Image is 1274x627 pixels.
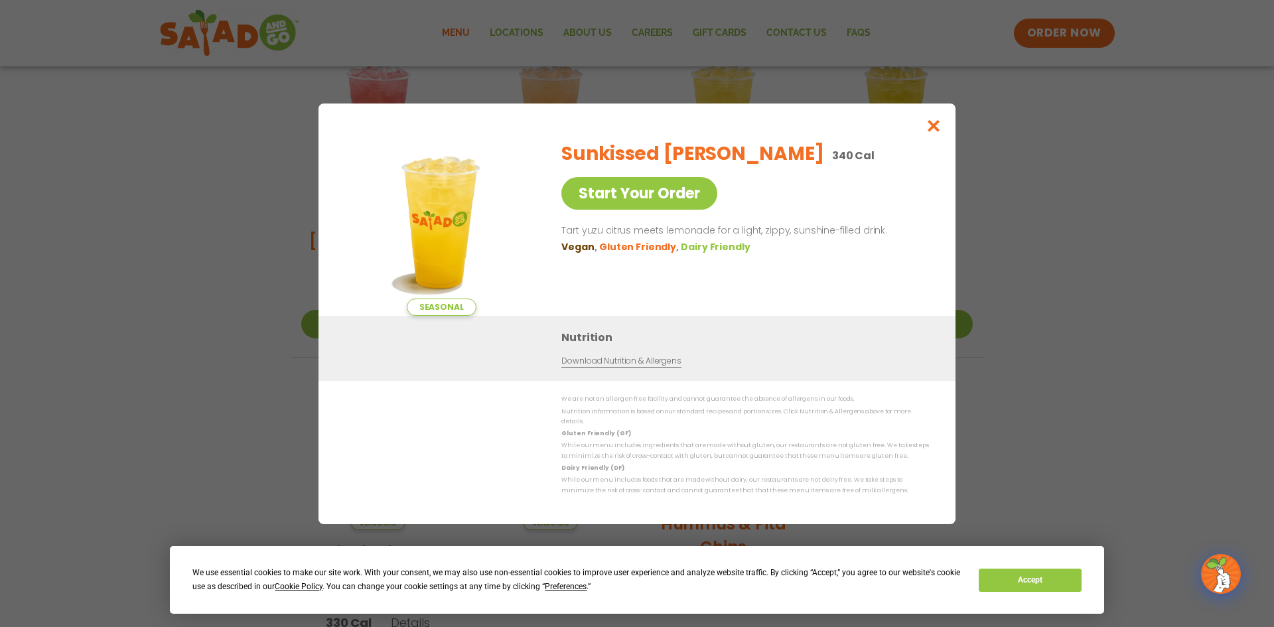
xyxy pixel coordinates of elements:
li: Dairy Friendly [681,240,752,253]
a: Start Your Order [561,177,717,210]
h3: Nutrition [561,329,936,346]
p: 340 Cal [832,147,875,164]
img: Featured product photo for Sunkissed Yuzu Lemonade [348,130,534,316]
a: Download Nutrition & Allergens [561,355,681,368]
img: wpChatIcon [1202,555,1239,592]
strong: Gluten Friendly (GF) [561,429,630,437]
h2: Sunkissed [PERSON_NAME] [561,140,824,168]
button: Accept [979,569,1081,592]
p: While our menu includes ingredients that are made without gluten, our restaurants are not gluten ... [561,441,929,461]
span: Cookie Policy [275,582,322,591]
p: Tart yuzu citrus meets lemonade for a light, zippy, sunshine-filled drink. [561,223,924,239]
div: Cookie Consent Prompt [170,546,1104,614]
p: While our menu includes foods that are made without dairy, our restaurants are not dairy free. We... [561,475,929,496]
li: Vegan [561,240,599,253]
div: We use essential cookies to make our site work. With your consent, we may also use non-essential ... [192,566,963,594]
span: Preferences [545,582,587,591]
strong: Dairy Friendly (DF) [561,464,624,472]
p: We are not an allergen free facility and cannot guarantee the absence of allergens in our foods. [561,394,929,404]
button: Close modal [912,104,955,148]
span: Seasonal [407,299,476,316]
p: Nutrition information is based on our standard recipes and portion sizes. Click Nutrition & Aller... [561,406,929,427]
li: Gluten Friendly [599,240,681,253]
